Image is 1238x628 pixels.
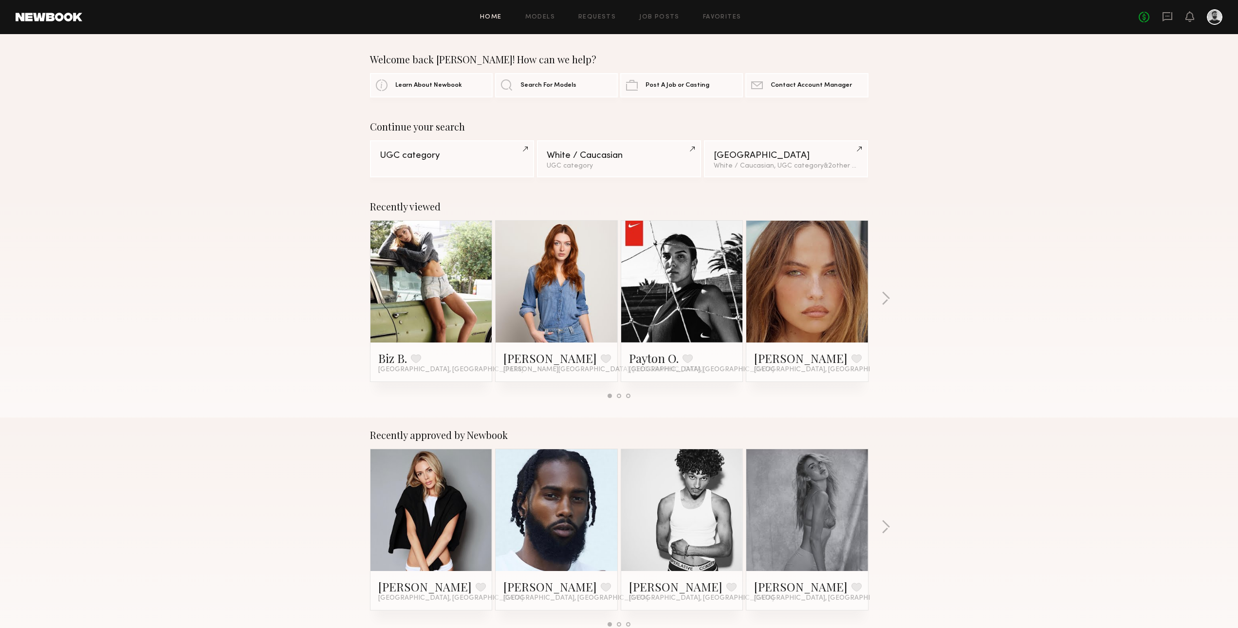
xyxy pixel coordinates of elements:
[503,594,648,602] span: [GEOGRAPHIC_DATA], [GEOGRAPHIC_DATA]
[704,140,868,177] a: [GEOGRAPHIC_DATA]White / Caucasian, UGC category&2other filters
[520,82,576,89] span: Search For Models
[480,14,502,20] a: Home
[370,140,534,177] a: UGC category
[639,14,680,20] a: Job Posts
[745,73,868,97] a: Contact Account Manager
[370,54,868,65] div: Welcome back [PERSON_NAME]! How can we help?
[503,350,597,366] a: [PERSON_NAME]
[378,594,523,602] span: [GEOGRAPHIC_DATA], [GEOGRAPHIC_DATA]
[370,201,868,212] div: Recently viewed
[378,366,523,374] span: [GEOGRAPHIC_DATA], [GEOGRAPHIC_DATA]
[370,429,868,441] div: Recently approved by Newbook
[547,163,691,170] div: UGC category
[754,594,899,602] span: [GEOGRAPHIC_DATA], [GEOGRAPHIC_DATA]
[646,82,709,89] span: Post A Job or Casting
[378,579,472,594] a: [PERSON_NAME]
[703,14,741,20] a: Favorites
[714,163,858,170] div: White / Caucasian, UGC category
[714,151,858,160] div: [GEOGRAPHIC_DATA]
[378,350,407,366] a: Biz B.
[370,73,493,97] a: Learn About Newbook
[578,14,616,20] a: Requests
[525,14,555,20] a: Models
[771,82,852,89] span: Contact Account Manager
[629,366,774,374] span: [GEOGRAPHIC_DATA], [GEOGRAPHIC_DATA]
[503,366,703,374] span: [PERSON_NAME][GEOGRAPHIC_DATA], [GEOGRAPHIC_DATA]
[395,82,462,89] span: Learn About Newbook
[824,163,870,169] span: & 2 other filter s
[754,366,899,374] span: [GEOGRAPHIC_DATA], [GEOGRAPHIC_DATA]
[629,594,774,602] span: [GEOGRAPHIC_DATA], [GEOGRAPHIC_DATA]
[629,350,679,366] a: Payton O.
[754,579,848,594] a: [PERSON_NAME]
[380,151,524,160] div: UGC category
[620,73,743,97] a: Post A Job or Casting
[495,73,618,97] a: Search For Models
[547,151,691,160] div: White / Caucasian
[370,121,868,133] div: Continue your search
[537,140,701,177] a: White / CaucasianUGC category
[754,350,848,366] a: [PERSON_NAME]
[629,579,722,594] a: [PERSON_NAME]
[503,579,597,594] a: [PERSON_NAME]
